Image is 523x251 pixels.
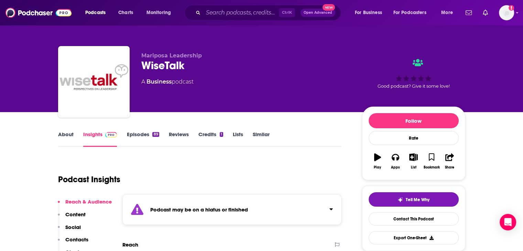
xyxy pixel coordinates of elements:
[350,7,391,18] button: open menu
[122,241,138,248] h2: Reach
[59,47,128,116] img: WiseTalk
[141,78,194,86] div: A podcast
[191,5,348,21] div: Search podcasts, credits, & more...
[65,224,81,230] p: Social
[355,8,382,18] span: For Business
[304,11,332,14] span: Open Advanced
[404,149,422,174] button: List
[58,224,81,237] button: Social
[440,149,458,174] button: Share
[369,192,459,207] button: tell me why sparkleTell Me Why
[142,7,180,18] button: open menu
[220,132,223,137] div: 1
[198,131,223,147] a: Credits1
[58,236,88,249] button: Contacts
[58,198,112,211] button: Reach & Audience
[146,78,172,85] a: Business
[374,165,381,170] div: Play
[369,131,459,145] div: Rate
[58,131,74,147] a: About
[389,7,436,18] button: open menu
[391,165,400,170] div: Apps
[253,131,270,147] a: Similar
[118,8,133,18] span: Charts
[80,7,115,18] button: open menu
[480,7,491,19] a: Show notifications dropdown
[369,231,459,244] button: Export One-Sheet
[499,5,514,20] button: Show profile menu
[6,6,72,19] img: Podchaser - Follow, Share and Rate Podcasts
[369,212,459,226] a: Contact This Podcast
[279,8,295,17] span: Ctrl K
[85,8,106,18] span: Podcasts
[152,132,159,137] div: 89
[127,131,159,147] a: Episodes89
[369,149,386,174] button: Play
[233,131,243,147] a: Lists
[499,5,514,20] img: User Profile
[441,8,453,18] span: More
[378,84,450,89] span: Good podcast? Give it some love!
[169,131,189,147] a: Reviews
[141,52,202,59] span: Mariposa Leadership
[114,7,137,18] a: Charts
[122,194,342,225] section: Click to expand status details
[369,113,459,128] button: Follow
[58,174,120,185] h1: Podcast Insights
[423,149,440,174] button: Bookmark
[411,165,416,170] div: List
[500,214,516,230] div: Open Intercom Messenger
[509,5,514,11] svg: Add a profile image
[499,5,514,20] span: Logged in as megcassidy
[397,197,403,203] img: tell me why sparkle
[406,197,429,203] span: Tell Me Why
[65,198,112,205] p: Reach & Audience
[436,7,461,18] button: open menu
[150,206,248,213] strong: Podcast may be on a hiatus or finished
[362,52,465,95] div: Good podcast? Give it some love!
[301,9,335,17] button: Open AdvancedNew
[463,7,475,19] a: Show notifications dropdown
[323,4,335,11] span: New
[393,8,426,18] span: For Podcasters
[423,165,439,170] div: Bookmark
[65,211,86,218] p: Content
[65,236,88,243] p: Contacts
[445,165,454,170] div: Share
[203,7,279,18] input: Search podcasts, credits, & more...
[146,8,171,18] span: Monitoring
[83,131,117,147] a: InsightsPodchaser Pro
[386,149,404,174] button: Apps
[58,211,86,224] button: Content
[105,132,117,138] img: Podchaser Pro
